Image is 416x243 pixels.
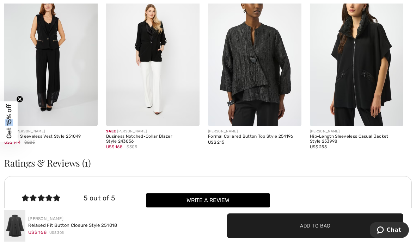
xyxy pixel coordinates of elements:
h3: Ratings & Reviews (1) [4,158,412,168]
span: US$ 255 [310,144,327,149]
span: Add to Bag [300,222,330,229]
span: $205 [24,139,35,145]
span: US$ 168 [28,230,47,235]
div: 5 out of 5 [84,193,146,204]
button: Close teaser [16,96,23,103]
div: [PERSON_NAME] [310,129,403,134]
iframe: Opens a widget where you can chat to one of our agents [370,222,409,239]
div: [PERSON_NAME] [4,129,98,134]
span: Get 15% off [5,104,13,139]
span: $305 [127,144,137,150]
div: [PERSON_NAME] [208,129,301,134]
a: [PERSON_NAME] [28,216,63,221]
div: Relaxed Fit Button Closure Style 251018 [28,222,117,229]
div: Formal Sleeveless Vest Style 251049 [4,134,98,139]
img: Relaxed Fit Button Closure Style 251018 [4,210,25,242]
div: Formal Collared Button Top Style 254196 [208,134,301,139]
div: Hip-Length Sleeveless Casual Jacket Style 253998 [310,134,403,144]
button: Add to Bag [227,213,403,238]
span: US$ 144 [4,140,20,145]
span: US$ 168 [106,144,123,149]
div: Business Notched-Collar Blazer Style 243056 [106,134,200,144]
span: US$ 305 [49,230,64,236]
span: Sale [106,129,116,133]
button: Write a review [146,193,270,207]
span: US$ 215 [208,140,224,145]
div: [PERSON_NAME] [106,129,200,134]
